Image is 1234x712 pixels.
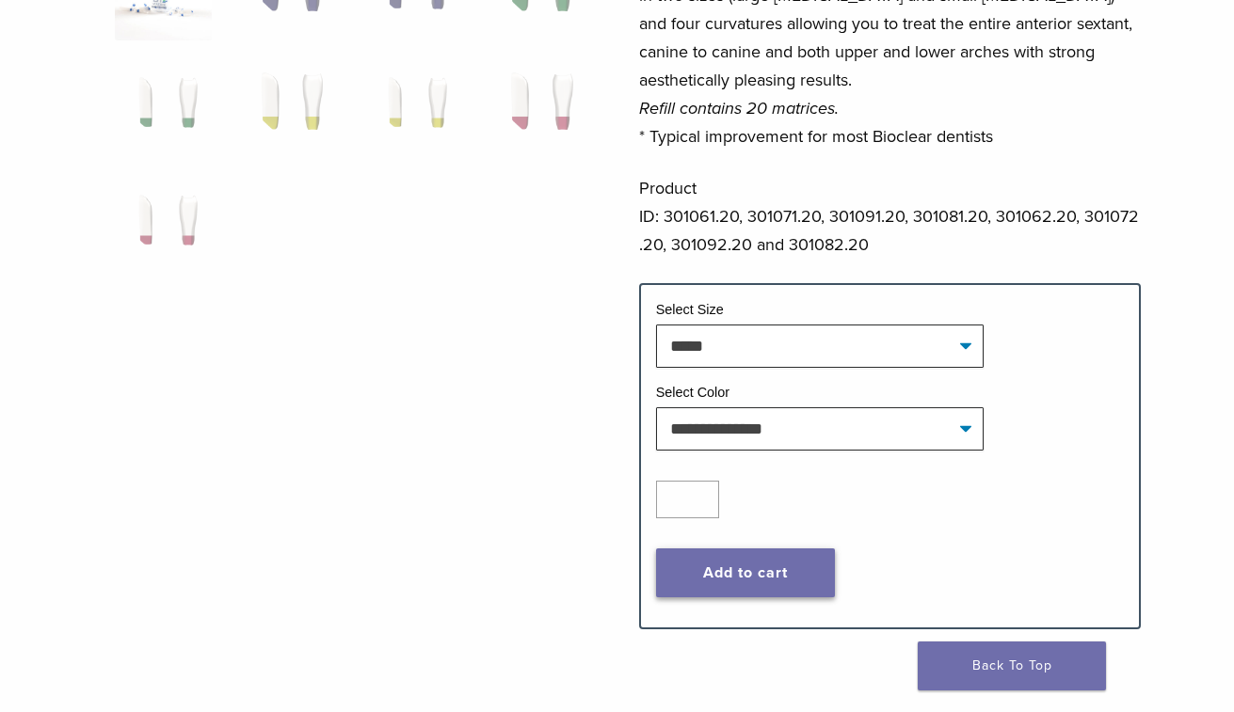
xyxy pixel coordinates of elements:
[918,641,1106,690] a: Back To Top
[656,548,835,597] button: Add to cart
[115,182,212,277] img: BT Matrix Series - Image 9
[639,98,839,119] em: Refill contains 20 matrices.
[639,174,1142,259] p: Product ID: 301061.20, 301071.20, 301091.20, 301081.20, 301062.20, 301072.20, 301092.20 and 30108...
[656,385,729,400] label: Select Color
[240,65,337,159] img: BT Matrix Series - Image 6
[489,65,586,159] img: BT Matrix Series - Image 8
[656,302,724,317] label: Select Size
[364,65,461,159] img: BT Matrix Series - Image 7
[115,65,212,159] img: BT Matrix Series - Image 5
